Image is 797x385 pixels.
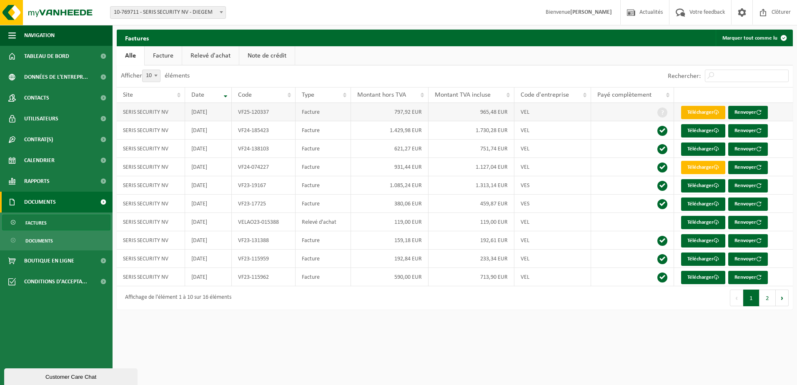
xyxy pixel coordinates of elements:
[351,158,429,176] td: 931,44 EUR
[185,231,232,250] td: [DATE]
[514,195,591,213] td: VES
[191,92,204,98] span: Date
[117,268,185,286] td: SERIS SECURITY NV
[24,271,87,292] span: Conditions d'accepta...
[429,195,514,213] td: 459,87 EUR
[185,103,232,121] td: [DATE]
[185,176,232,195] td: [DATE]
[296,250,351,268] td: Facture
[24,171,50,192] span: Rapports
[429,268,514,286] td: 713,90 EUR
[521,92,569,98] span: Code d'entreprise
[429,140,514,158] td: 751,74 EUR
[597,92,652,98] span: Payé complètement
[145,46,182,65] a: Facture
[117,158,185,176] td: SERIS SECURITY NV
[728,216,768,229] button: Renvoyer
[728,271,768,284] button: Renvoyer
[681,106,725,119] a: Télécharger
[232,103,295,121] td: VF25-120337
[185,213,232,231] td: [DATE]
[429,103,514,121] td: 965,48 EUR
[351,195,429,213] td: 380,06 EUR
[185,268,232,286] td: [DATE]
[185,140,232,158] td: [DATE]
[351,231,429,250] td: 159,18 EUR
[24,46,69,67] span: Tableau de bord
[681,161,725,174] a: Télécharger
[759,290,776,306] button: 2
[351,268,429,286] td: 590,00 EUR
[681,179,725,192] a: Télécharger
[351,176,429,195] td: 1.085,24 EUR
[429,250,514,268] td: 233,34 EUR
[570,9,612,15] strong: [PERSON_NAME]
[296,140,351,158] td: Facture
[24,192,56,212] span: Documents
[296,195,351,213] td: Facture
[514,158,591,176] td: VEL
[232,268,295,286] td: VF23-115962
[429,121,514,140] td: 1.730,28 EUR
[728,124,768,137] button: Renvoyer
[435,92,491,98] span: Montant TVA incluse
[232,158,295,176] td: VF24-074227
[117,176,185,195] td: SERIS SECURITY NV
[514,250,591,268] td: VEL
[142,70,160,82] span: 10
[668,73,701,80] label: Rechercher:
[4,367,139,385] iframe: chat widget
[25,233,53,249] span: Documents
[121,290,231,305] div: Affichage de l'élément 1 à 10 sur 16 éléments
[351,121,429,140] td: 1.429,98 EUR
[238,92,252,98] span: Code
[429,158,514,176] td: 1.127,04 EUR
[728,142,768,156] button: Renvoyer
[514,213,591,231] td: VEL
[24,250,74,271] span: Boutique en ligne
[25,215,47,231] span: Factures
[24,87,49,108] span: Contacts
[351,140,429,158] td: 621,27 EUR
[730,290,743,306] button: Previous
[117,103,185,121] td: SERIS SECURITY NV
[185,121,232,140] td: [DATE]
[117,231,185,250] td: SERIS SECURITY NV
[110,6,226,19] span: 10-769711 - SERIS SECURITY NV - DIEGEM
[728,234,768,247] button: Renvoyer
[429,176,514,195] td: 1.313,14 EUR
[296,121,351,140] td: Facture
[296,268,351,286] td: Facture
[24,25,55,46] span: Navigation
[185,250,232,268] td: [DATE]
[429,213,514,231] td: 119,00 EUR
[514,268,591,286] td: VEL
[681,142,725,156] a: Télécharger
[232,213,295,231] td: VELAO23-015388
[351,213,429,231] td: 119,00 EUR
[123,92,133,98] span: Site
[728,197,768,211] button: Renvoyer
[296,213,351,231] td: Relevé d'achat
[117,195,185,213] td: SERIS SECURITY NV
[351,103,429,121] td: 797,92 EUR
[117,250,185,268] td: SERIS SECURITY NV
[117,121,185,140] td: SERIS SECURITY NV
[681,271,725,284] a: Télécharger
[351,250,429,268] td: 192,84 EUR
[24,67,88,87] span: Données de l'entrepr...
[743,290,759,306] button: 1
[514,140,591,158] td: VEL
[681,197,725,211] a: Télécharger
[514,103,591,121] td: VEL
[728,252,768,266] button: Renvoyer
[185,158,232,176] td: [DATE]
[296,231,351,250] td: Facture
[232,121,295,140] td: VF24-185423
[296,176,351,195] td: Facture
[185,195,232,213] td: [DATE]
[232,231,295,250] td: VF23-131388
[24,129,53,150] span: Contrat(s)
[716,30,792,46] button: Marquer tout comme lu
